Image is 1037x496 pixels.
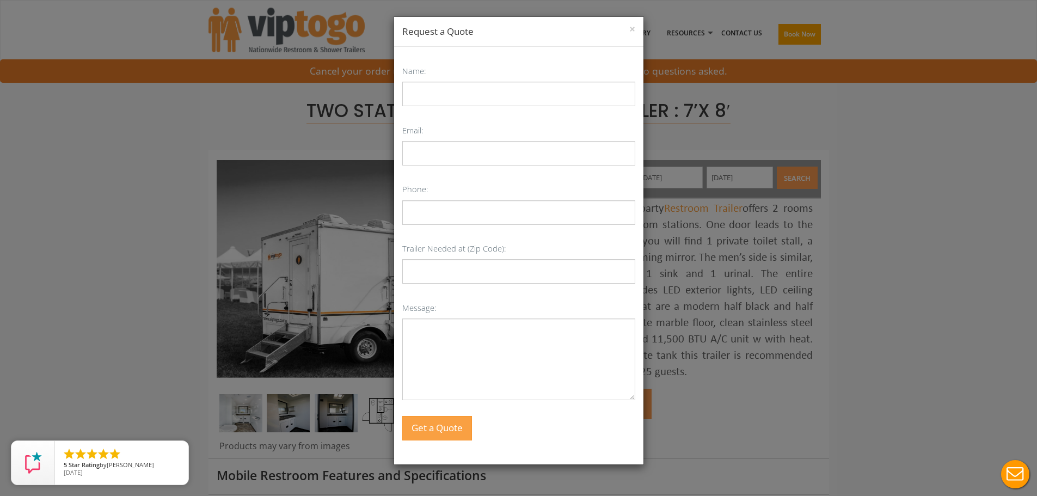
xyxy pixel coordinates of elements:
[394,47,643,464] form: Contact form
[22,452,44,474] img: Review Rating
[85,448,99,461] li: 
[629,24,635,35] button: ×
[402,25,635,38] h4: Request a Quote
[64,462,180,469] span: by
[64,461,67,469] span: 5
[108,448,121,461] li: 
[402,241,506,256] label: Trailer Needed at (Zip Code):
[402,300,437,316] label: Message:
[402,416,472,440] button: Get a Quote
[64,468,83,476] span: [DATE]
[74,448,87,461] li: 
[402,123,424,138] label: Email:
[97,448,110,461] li: 
[63,448,76,461] li: 
[402,181,428,197] label: Phone:
[69,461,100,469] span: Star Rating
[402,63,426,79] label: Name:
[993,452,1037,496] button: Live Chat
[107,461,154,469] span: [PERSON_NAME]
